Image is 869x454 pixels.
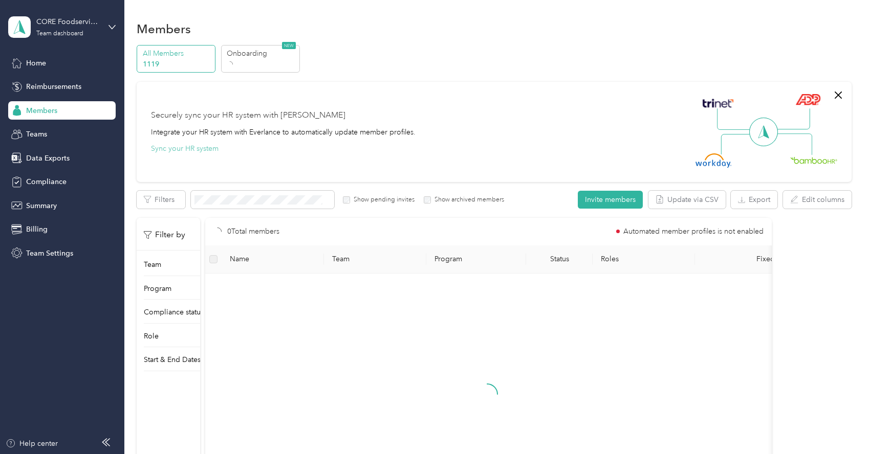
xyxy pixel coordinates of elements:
img: BambooHR [790,156,837,164]
p: Compliance status [144,307,204,317]
p: Program [144,283,171,294]
th: Team [324,245,426,274]
h1: Members [137,24,191,34]
button: Invite members [578,191,643,209]
span: Data Exports [26,153,70,164]
img: Workday [696,153,731,168]
span: Members [26,105,57,116]
p: Filter by [144,229,185,241]
button: Edit columns [783,191,852,209]
img: Line Left Down [721,133,756,154]
img: Line Right Down [776,133,812,155]
span: Name [230,255,316,263]
th: Status [526,245,593,274]
button: Update via CSV [648,191,726,209]
p: All Members [143,48,212,59]
th: Roles [593,245,695,274]
span: Automated member profiles is not enabled [623,228,764,235]
p: 0 Total members [227,226,279,237]
img: Line Right Up [774,108,810,130]
span: Team Settings [26,248,73,259]
span: Home [26,58,46,69]
span: Billing [26,224,48,235]
th: Fixed rate [695,245,797,274]
label: Show pending invites [350,195,415,205]
span: NEW [282,42,296,49]
iframe: Everlance-gr Chat Button Frame [812,397,869,454]
span: Reimbursements [26,81,81,92]
p: Role [144,331,159,342]
button: Filters [137,191,185,209]
span: Teams [26,129,47,140]
span: Summary [26,200,57,211]
div: Integrate your HR system with Everlance to automatically update member profiles. [151,127,416,138]
p: Onboarding [227,48,296,59]
button: Sync your HR system [151,143,219,154]
button: Help center [6,438,58,449]
p: Start & End Dates [144,354,201,365]
label: Show archived members [431,195,504,205]
img: ADP [795,94,820,105]
div: Securely sync your HR system with [PERSON_NAME] [151,109,345,122]
div: Team dashboard [36,31,83,37]
img: Trinet [700,96,736,110]
button: Export [731,191,777,209]
span: Compliance [26,176,67,187]
p: Team [144,259,161,270]
div: CORE Foodservice (Main) [36,16,100,27]
th: Program [426,245,526,274]
img: Line Left Up [717,108,753,130]
th: Name [222,245,324,274]
p: 1119 [143,59,212,70]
